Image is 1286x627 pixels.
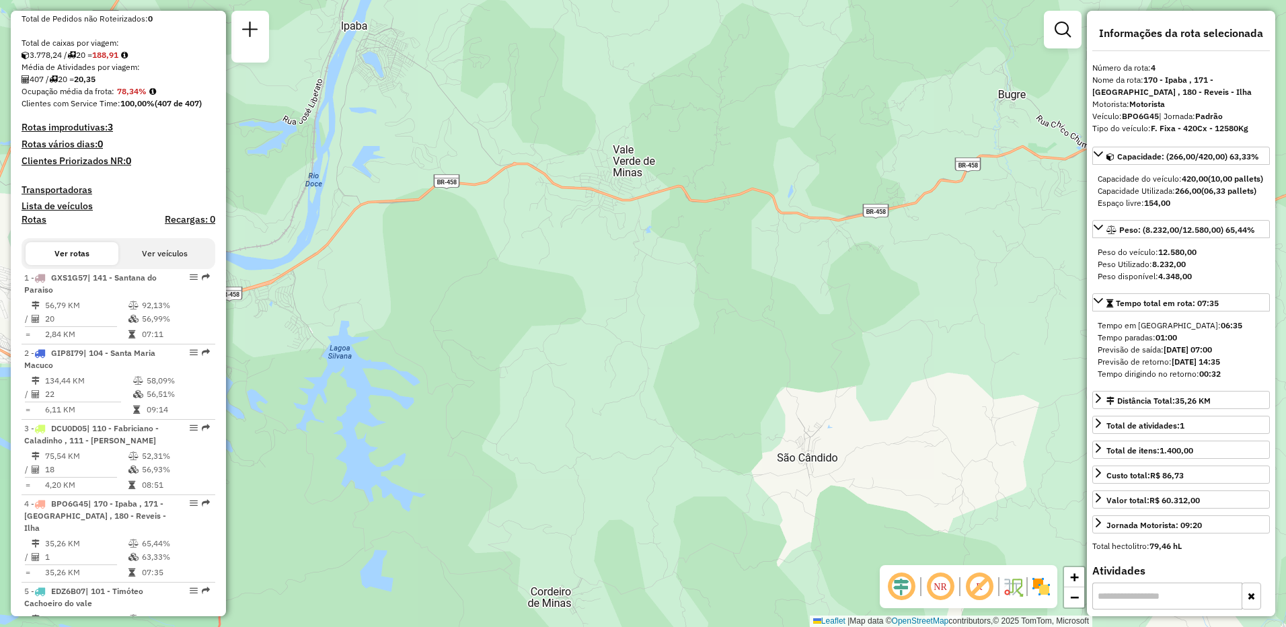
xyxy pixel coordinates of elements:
a: Distância Total:35,26 KM [1092,391,1270,409]
a: OpenStreetMap [892,616,949,626]
strong: 1.400,00 [1160,445,1193,455]
td: 35,26 KM [44,566,128,579]
a: Peso: (8.232,00/12.580,00) 65,44% [1092,220,1270,238]
span: − [1070,589,1079,605]
span: + [1070,568,1079,585]
i: % de utilização da cubagem [133,390,143,398]
span: | 110 - Fabriciano - Caladinho , 111 - [PERSON_NAME] [24,423,159,445]
strong: 0 [126,155,131,167]
img: Fluxo de ruas [1002,576,1024,597]
td: 20 [44,312,128,326]
em: Média calculada utilizando a maior ocupação (%Peso ou %Cubagem) de cada rota da sessão. Rotas cro... [149,87,156,96]
strong: 266,00 [1175,186,1201,196]
strong: 420,00 [1182,174,1208,184]
div: 3.778,24 / 20 = [22,49,215,61]
i: % de utilização do peso [128,452,139,460]
h4: Rotas improdutivas: [22,122,215,133]
strong: 154,00 [1144,198,1170,208]
span: | Jornada: [1159,111,1223,121]
td: 75,13 KM [44,612,128,626]
div: Custo total: [1106,470,1184,482]
div: Motorista: [1092,98,1270,110]
strong: 8.232,00 [1152,259,1186,269]
i: Total de Atividades [22,75,30,83]
strong: 4 [1151,63,1156,73]
strong: 3 [108,121,113,133]
strong: 0 [98,138,103,150]
div: Tempo em [GEOGRAPHIC_DATA]: [1098,320,1264,332]
i: % de utilização do peso [128,615,139,623]
div: Tempo dirigindo no retorno: [1098,368,1264,380]
span: GXS1G57 [51,272,87,283]
span: 35,26 KM [1175,396,1211,406]
td: / [24,550,31,564]
a: Jornada Motorista: 09:20 [1092,515,1270,533]
button: Ver veículos [118,242,211,265]
span: Ocultar NR [924,570,956,603]
div: Total hectolitro: [1092,540,1270,552]
strong: 79,46 hL [1149,541,1182,551]
a: Valor total:R$ 60.312,00 [1092,490,1270,509]
em: Rota exportada [202,424,210,432]
span: Exibir rótulo [963,570,995,603]
div: Previsão de retorno: [1098,356,1264,368]
i: Distância Total [32,301,40,309]
td: 52,31% [141,449,209,463]
h4: Rotas vários dias: [22,139,215,150]
td: 22 [44,388,133,401]
span: 4 - [24,499,166,533]
em: Opções [190,273,198,281]
i: % de utilização da cubagem [128,553,139,561]
i: Distância Total [32,540,40,548]
h4: Atividades [1092,564,1270,577]
span: | 101 - Timóteo Cachoeiro do vale [24,586,143,608]
strong: 1 [1180,420,1184,431]
td: = [24,566,31,579]
i: Total de Atividades [32,390,40,398]
i: Cubagem total roteirizado [22,51,30,59]
h4: Rotas [22,214,46,225]
span: GIP8I79 [51,348,83,358]
a: Total de itens:1.400,00 [1092,441,1270,459]
strong: 78,34% [117,86,147,96]
h4: Transportadoras [22,184,215,196]
i: Distância Total [32,452,40,460]
div: 407 / 20 = [22,73,215,85]
span: | [847,616,849,626]
strong: R$ 60.312,00 [1149,495,1200,505]
a: Zoom in [1064,567,1084,587]
td: 65,44% [141,537,209,550]
td: / [24,388,31,401]
i: Total de Atividades [32,466,40,474]
span: | 104 - Santa Maria Macuco [24,348,155,370]
i: Tempo total em rota [128,568,135,577]
i: Total de rotas [49,75,58,83]
span: Capacidade: (266,00/420,00) 63,33% [1117,151,1259,161]
span: Ocultar deslocamento [885,570,917,603]
i: % de utilização da cubagem [128,466,139,474]
a: Custo total:R$ 86,73 [1092,466,1270,484]
a: Tempo total em rota: 07:35 [1092,293,1270,311]
div: Capacidade: (266,00/420,00) 63,33% [1092,168,1270,215]
span: EDZ6B07 [51,586,85,596]
i: Meta Caixas/viagem: 194,50 Diferença: -5,59 [121,51,128,59]
td: 63,33% [141,550,209,564]
div: Nome da rota: [1092,74,1270,98]
a: Total de atividades:1 [1092,416,1270,434]
td: = [24,328,31,341]
strong: BPO6G45 [1122,111,1159,121]
i: % de utilização da cubagem [128,315,139,323]
div: Total de itens: [1106,445,1193,457]
strong: 100,00% [120,98,155,108]
em: Rota exportada [202,273,210,281]
em: Rota exportada [202,499,210,507]
strong: 4.348,00 [1158,271,1192,281]
td: 07:35 [141,566,209,579]
i: Tempo total em rota [128,481,135,489]
td: = [24,403,31,416]
strong: (10,00 pallets) [1208,174,1263,184]
td: / [24,312,31,326]
div: Peso disponível: [1098,270,1264,283]
span: 3 - [24,423,159,445]
strong: 00:32 [1199,369,1221,379]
